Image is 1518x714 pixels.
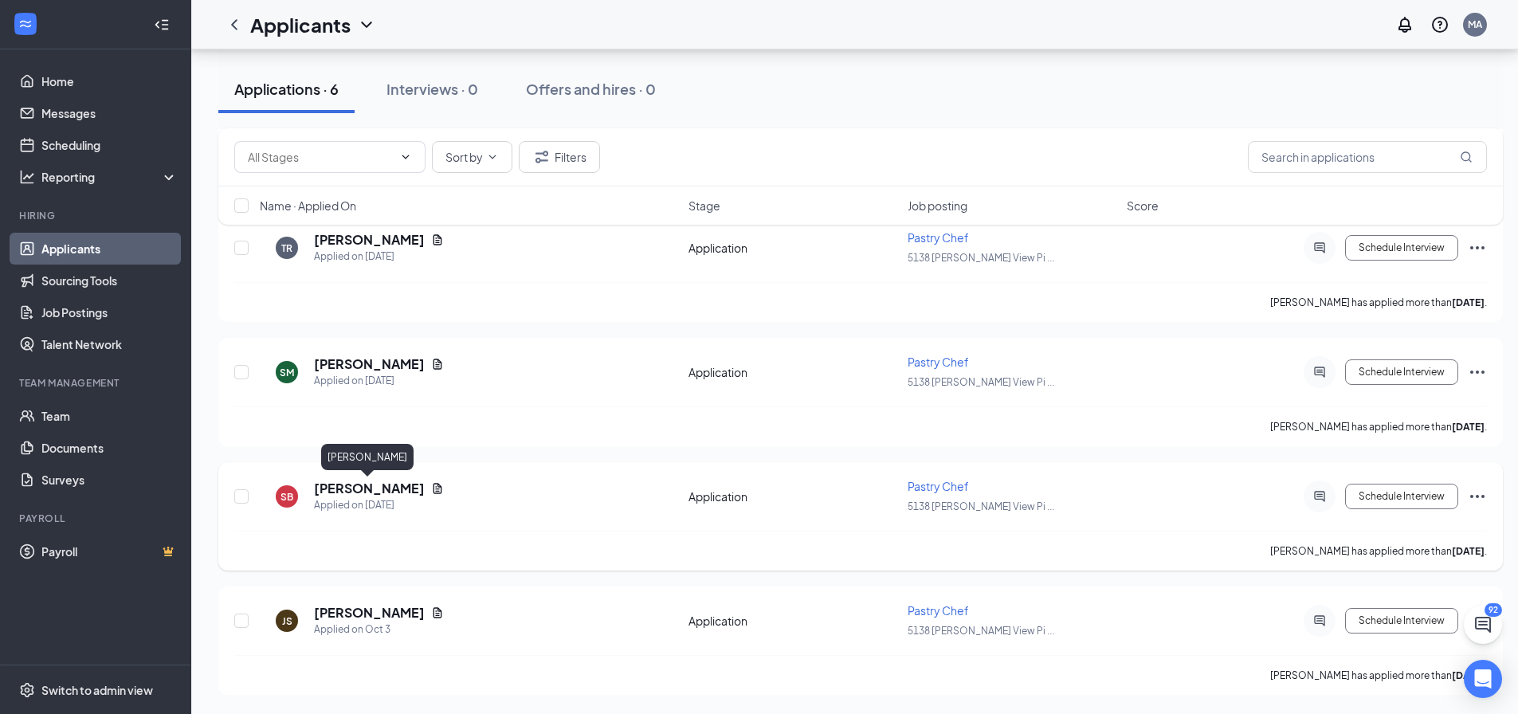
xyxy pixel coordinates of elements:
[260,198,356,214] span: Name · Applied On
[41,400,178,432] a: Team
[1270,420,1487,433] p: [PERSON_NAME] has applied more than .
[908,198,967,214] span: Job posting
[41,233,178,265] a: Applicants
[688,198,720,214] span: Stage
[1248,141,1487,173] input: Search in applications
[41,328,178,360] a: Talent Network
[1464,606,1502,644] button: ChatActive
[1452,545,1485,557] b: [DATE]
[688,613,898,629] div: Application
[1468,363,1487,382] svg: Ellipses
[908,500,1054,512] span: 5138 [PERSON_NAME] View Pi ...
[908,625,1054,637] span: 5138 [PERSON_NAME] View Pi ...
[532,147,551,167] svg: Filter
[1270,544,1487,558] p: [PERSON_NAME] has applied more than .
[399,151,412,163] svg: ChevronDown
[1468,18,1482,31] div: MA
[41,535,178,567] a: PayrollCrown
[19,376,175,390] div: Team Management
[688,488,898,504] div: Application
[41,265,178,296] a: Sourcing Tools
[321,444,414,470] div: [PERSON_NAME]
[248,148,393,166] input: All Stages
[234,79,339,99] div: Applications · 6
[314,622,444,637] div: Applied on Oct 3
[18,16,33,32] svg: WorkstreamLogo
[19,209,175,222] div: Hiring
[41,464,178,496] a: Surveys
[1460,151,1473,163] svg: MagnifyingGlass
[1345,235,1458,261] button: Schedule Interview
[19,169,35,185] svg: Analysis
[280,490,293,504] div: SB
[282,614,292,628] div: JS
[314,249,444,265] div: Applied on [DATE]
[41,432,178,464] a: Documents
[41,97,178,129] a: Messages
[526,79,656,99] div: Offers and hires · 0
[41,169,178,185] div: Reporting
[431,606,444,619] svg: Document
[1452,669,1485,681] b: [DATE]
[41,296,178,328] a: Job Postings
[1430,15,1449,34] svg: QuestionInfo
[1270,296,1487,309] p: [PERSON_NAME] has applied more than .
[1485,603,1502,617] div: 92
[1468,238,1487,257] svg: Ellipses
[41,65,178,97] a: Home
[908,252,1054,264] span: 5138 [PERSON_NAME] View Pi ...
[1345,359,1458,385] button: Schedule Interview
[314,497,444,513] div: Applied on [DATE]
[431,358,444,371] svg: Document
[1452,421,1485,433] b: [DATE]
[225,15,244,34] svg: ChevronLeft
[1473,615,1493,634] svg: ChatActive
[314,373,444,389] div: Applied on [DATE]
[908,355,969,369] span: Pastry Chef
[1310,366,1329,379] svg: ActiveChat
[314,355,425,373] h5: [PERSON_NAME]
[688,364,898,380] div: Application
[1310,490,1329,503] svg: ActiveChat
[1270,669,1487,682] p: [PERSON_NAME] has applied more than .
[1127,198,1159,214] span: Score
[314,480,425,497] h5: [PERSON_NAME]
[908,376,1054,388] span: 5138 [PERSON_NAME] View Pi ...
[386,79,478,99] div: Interviews · 0
[1310,614,1329,627] svg: ActiveChat
[250,11,351,38] h1: Applicants
[1345,608,1458,634] button: Schedule Interview
[19,512,175,525] div: Payroll
[41,129,178,161] a: Scheduling
[41,682,153,698] div: Switch to admin view
[280,366,294,379] div: SM
[357,15,376,34] svg: ChevronDown
[19,682,35,698] svg: Settings
[281,241,292,255] div: TR
[908,479,969,493] span: Pastry Chef
[314,604,425,622] h5: [PERSON_NAME]
[431,482,444,495] svg: Document
[1464,660,1502,698] div: Open Intercom Messenger
[908,603,969,618] span: Pastry Chef
[1468,487,1487,506] svg: Ellipses
[1395,15,1414,34] svg: Notifications
[445,151,483,163] span: Sort by
[486,151,499,163] svg: ChevronDown
[1310,241,1329,254] svg: ActiveChat
[1345,484,1458,509] button: Schedule Interview
[519,141,600,173] button: Filter Filters
[688,240,898,256] div: Application
[154,17,170,33] svg: Collapse
[432,141,512,173] button: Sort byChevronDown
[1452,296,1485,308] b: [DATE]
